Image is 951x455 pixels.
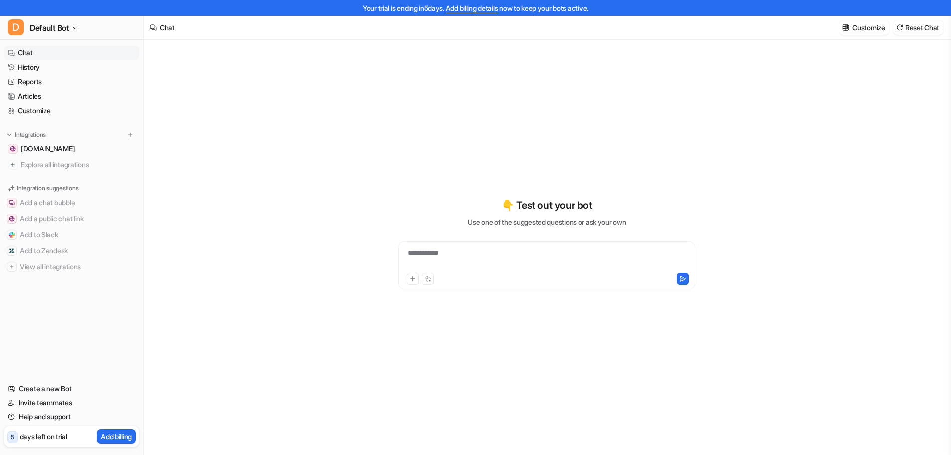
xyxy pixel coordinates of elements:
p: 👇 Test out your bot [502,198,592,213]
a: Explore all integrations [4,158,139,172]
a: Create a new Bot [4,382,139,396]
a: altidenergi.dk[DOMAIN_NAME] [4,142,139,156]
img: menu_add.svg [127,131,134,138]
p: days left on trial [20,431,67,442]
button: Add billing [97,429,136,444]
p: Use one of the suggested questions or ask your own [468,217,626,227]
p: 5 [11,433,14,442]
p: Integrations [15,131,46,139]
p: Add billing [101,431,132,442]
img: explore all integrations [8,160,18,170]
button: View all integrationsView all integrations [4,259,139,275]
a: Articles [4,89,139,103]
button: Add to ZendeskAdd to Zendesk [4,243,139,259]
a: Reports [4,75,139,89]
img: Add a chat bubble [9,200,15,206]
img: View all integrations [9,264,15,270]
p: Customize [852,22,885,33]
a: Chat [4,46,139,60]
img: Add to Zendesk [9,248,15,254]
p: Integration suggestions [17,184,78,193]
img: reset [896,24,903,31]
a: Help and support [4,410,139,424]
img: customize [842,24,849,31]
a: History [4,60,139,74]
span: D [8,19,24,35]
button: Reset Chat [893,20,943,35]
button: Add a public chat linkAdd a public chat link [4,211,139,227]
img: expand menu [6,131,13,138]
a: Invite teammates [4,396,139,410]
img: altidenergi.dk [10,146,16,152]
span: [DOMAIN_NAME] [21,144,75,154]
button: Add to SlackAdd to Slack [4,227,139,243]
button: Integrations [4,130,49,140]
a: Add billing details [446,4,498,12]
button: Customize [839,20,889,35]
span: Default Bot [30,21,69,35]
a: Customize [4,104,139,118]
button: Add a chat bubbleAdd a chat bubble [4,195,139,211]
img: Add a public chat link [9,216,15,222]
div: Chat [160,22,175,33]
span: Explore all integrations [21,157,135,173]
img: Add to Slack [9,232,15,238]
